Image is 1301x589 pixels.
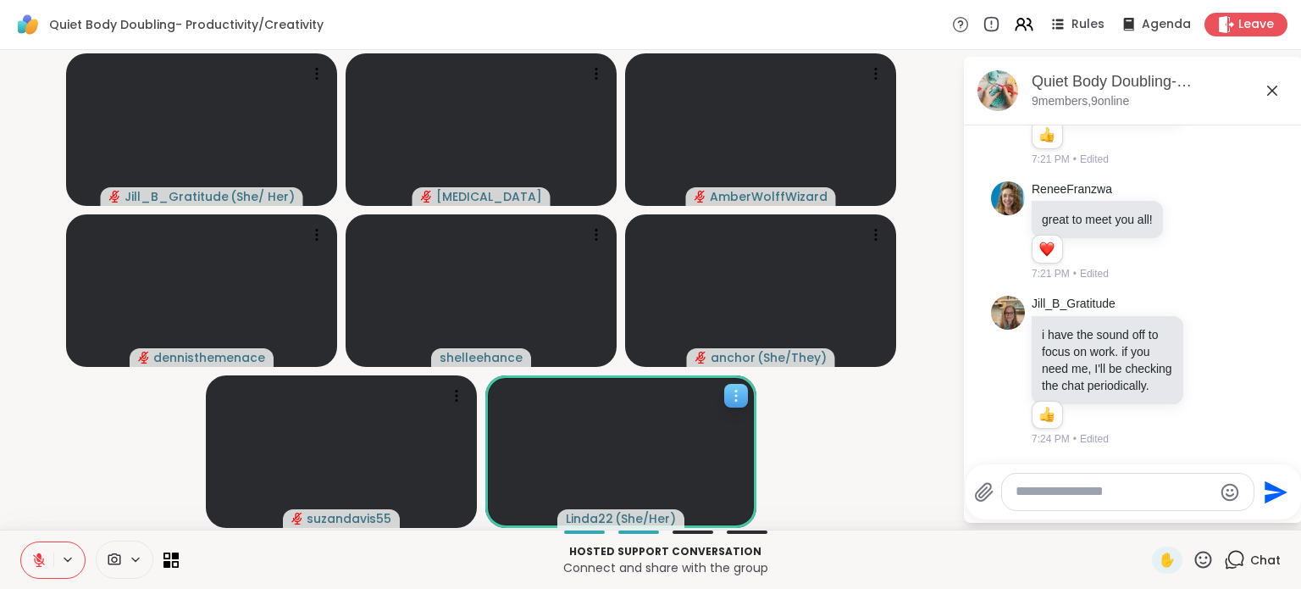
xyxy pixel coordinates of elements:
[1032,402,1062,429] div: Reaction list
[1032,431,1070,447] span: 7:24 PM
[1038,408,1055,422] button: Reactions: like
[1238,16,1274,33] span: Leave
[757,349,827,366] span: ( She/They )
[1016,483,1213,501] textarea: Type your message
[566,510,613,527] span: Linda22
[1038,128,1055,142] button: Reactions: like
[695,352,707,364] span: audio-muted
[1073,152,1077,167] span: •
[1042,211,1153,228] p: great to meet you all!
[230,188,295,205] span: ( She/ Her )
[1080,266,1109,281] span: Edited
[695,191,706,203] span: audio-muted
[991,181,1025,215] img: https://sharewell-space-live.sfo3.digitaloceanspaces.com/user-generated/a62a3bd5-0f28-4776-b6a3-3...
[138,352,150,364] span: audio-muted
[977,70,1018,111] img: Quiet Body Doubling- Productivity/Creativity , Oct 07
[1032,296,1116,313] a: Jill_B_Gratitude
[1073,431,1077,447] span: •
[1254,473,1293,511] button: Send
[711,349,756,366] span: anchor
[14,10,42,39] img: ShareWell Logomark
[1142,16,1191,33] span: Agenda
[125,188,229,205] span: Jill_B_Gratitude
[1032,71,1289,92] div: Quiet Body Doubling- Productivity/Creativity , [DATE]
[991,296,1025,330] img: https://sharewell-space-live.sfo3.digitaloceanspaces.com/user-generated/2564abe4-c444-4046-864b-7...
[615,510,676,527] span: ( She/Her )
[1220,482,1240,503] button: Emoji picker
[1042,326,1173,394] p: i have the sound off to focus on work. if you need me, I'll be checking the chat periodically.
[440,349,523,366] span: shelleehance
[1159,550,1176,570] span: ✋
[189,544,1142,559] p: Hosted support conversation
[710,188,828,205] span: AmberWolffWizard
[436,188,542,205] span: [MEDICAL_DATA]
[1250,552,1281,569] span: Chat
[1080,152,1109,167] span: Edited
[1032,152,1070,167] span: 7:21 PM
[1032,181,1112,198] a: ReneeFranzwa
[49,16,324,33] span: Quiet Body Doubling- Productivity/Creativity
[1032,93,1129,110] p: 9 members, 9 online
[1032,121,1062,148] div: Reaction list
[189,559,1142,576] p: Connect and share with the group
[1032,236,1062,263] div: Reaction list
[1073,266,1077,281] span: •
[109,191,121,203] span: audio-muted
[1080,431,1109,447] span: Edited
[1038,242,1055,256] button: Reactions: love
[291,513,303,525] span: audio-muted
[1071,16,1104,33] span: Rules
[307,510,391,527] span: suzandavis55
[1032,266,1070,281] span: 7:21 PM
[421,191,433,203] span: audio-muted
[153,349,265,366] span: dennisthemenace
